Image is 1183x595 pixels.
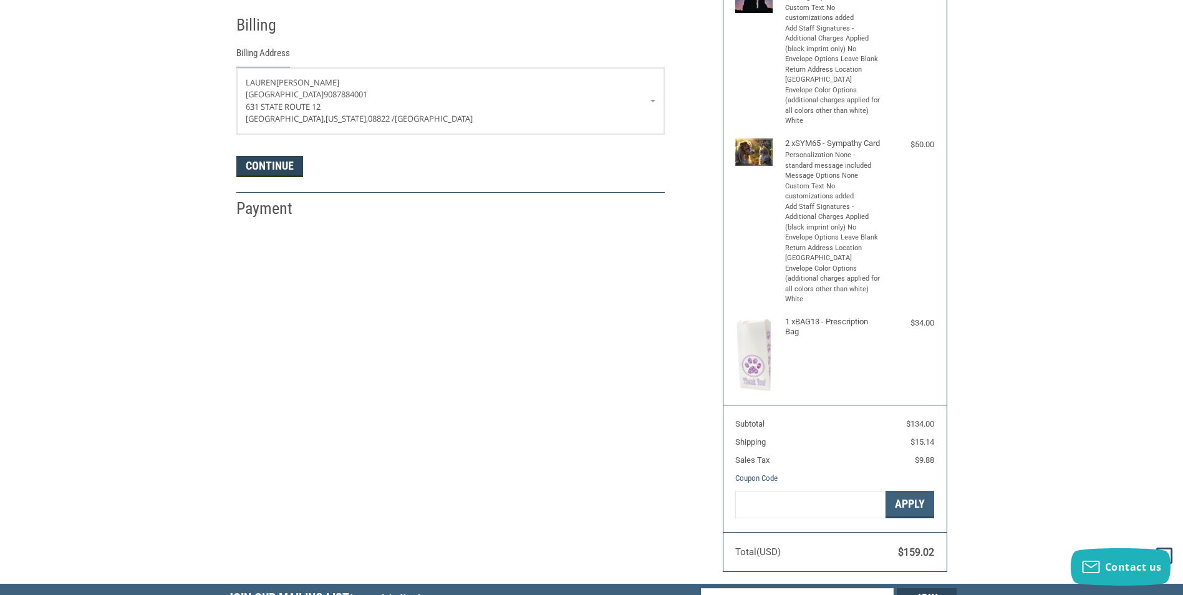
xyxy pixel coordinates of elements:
[1105,560,1162,574] span: Contact us
[236,156,303,177] button: Continue
[785,54,882,65] li: Envelope Options Leave Blank
[395,113,473,124] span: [GEOGRAPHIC_DATA]
[276,77,339,88] span: [PERSON_NAME]
[236,46,290,67] legend: Billing Address
[906,419,934,428] span: $134.00
[785,85,882,127] li: Envelope Color Options (additional charges applied for all colors other than white) White
[785,150,882,171] li: Personalization None - standard message included
[368,113,395,124] span: 08822 /
[915,455,934,465] span: $9.88
[324,89,367,100] span: 9087884001
[785,243,882,264] li: Return Address Location [GEOGRAPHIC_DATA]
[236,198,309,219] h2: Payment
[785,171,882,181] li: Message Options None
[884,138,934,151] div: $50.00
[735,455,770,465] span: Sales Tax
[785,233,882,243] li: Envelope Options Leave Blank
[785,138,882,148] h4: 2 x SYM65 - Sympathy Card
[246,77,276,88] span: Lauren
[785,264,882,305] li: Envelope Color Options (additional charges applied for all colors other than white) White
[1071,548,1171,586] button: Contact us
[785,65,882,85] li: Return Address Location [GEOGRAPHIC_DATA]
[785,3,882,24] li: Custom Text No customizations added
[236,15,309,36] h2: Billing
[735,491,886,519] input: Gift Certificate or Coupon Code
[326,113,368,124] span: [US_STATE],
[735,437,766,447] span: Shipping
[910,437,934,447] span: $15.14
[735,546,781,558] span: Total (USD)
[246,101,321,112] span: 631 State Route 12
[735,473,778,483] a: Coupon Code
[785,24,882,55] li: Add Staff Signatures - Additional Charges Applied (black imprint only) No
[884,317,934,329] div: $34.00
[886,491,934,519] button: Apply
[735,419,765,428] span: Subtotal
[898,546,934,558] span: $159.02
[246,89,324,100] span: [GEOGRAPHIC_DATA]
[785,317,882,337] h4: 1 x BAG13 - Prescription Bag
[785,181,882,202] li: Custom Text No customizations added
[237,68,664,134] a: Enter or select a different address
[785,202,882,233] li: Add Staff Signatures - Additional Charges Applied (black imprint only) No
[246,113,326,124] span: [GEOGRAPHIC_DATA],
